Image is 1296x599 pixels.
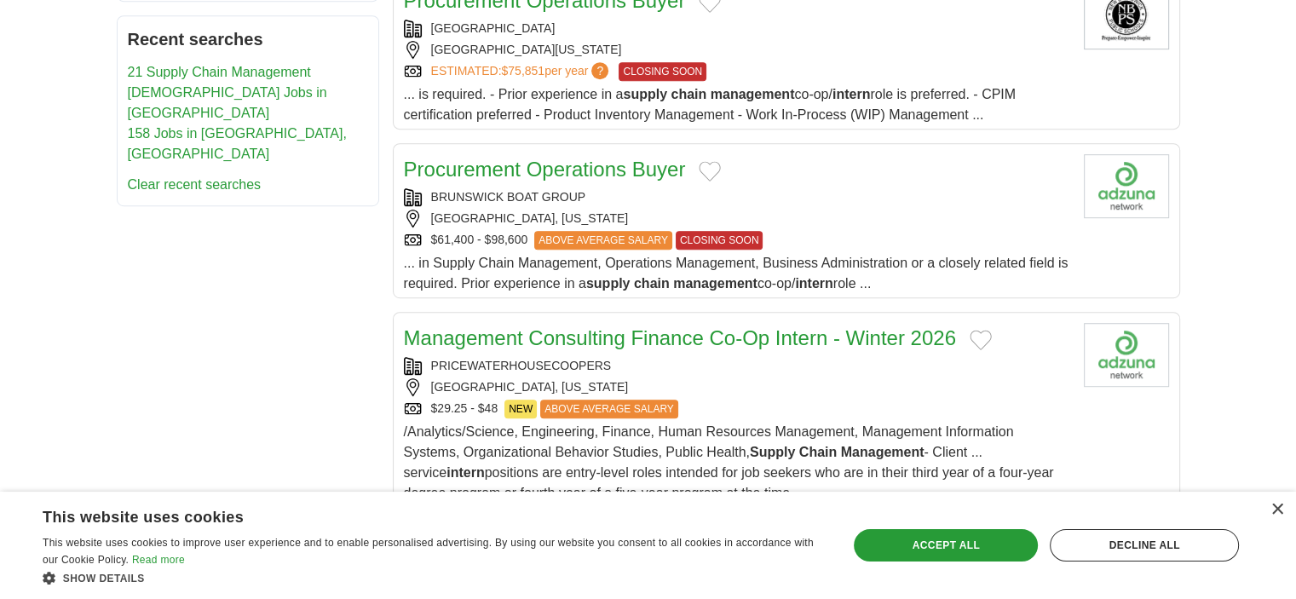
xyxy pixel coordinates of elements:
[43,569,824,586] div: Show details
[404,188,1070,206] div: BRUNSWICK BOAT GROUP
[128,177,262,192] a: Clear recent searches
[676,231,763,250] span: CLOSING SOON
[43,537,814,566] span: This website uses cookies to improve user experience and to enable personalised advertising. By u...
[404,256,1068,291] span: ... in Supply Chain Management, Operations Management, Business Administration or a closely relat...
[431,62,613,81] a: ESTIMATED:$75,851per year?
[404,210,1070,228] div: [GEOGRAPHIC_DATA], [US_STATE]
[404,326,956,349] a: Management Consulting Finance Co-Op Intern - Winter 2026
[128,126,347,161] a: 158 Jobs in [GEOGRAPHIC_DATA], [GEOGRAPHIC_DATA]
[431,21,556,35] a: [GEOGRAPHIC_DATA]
[504,400,537,418] span: NEW
[43,502,781,527] div: This website uses cookies
[591,62,608,79] span: ?
[832,87,870,101] strong: intern
[1050,529,1239,562] div: Decline all
[128,65,327,120] a: 21 Supply Chain Management [DEMOGRAPHIC_DATA] Jobs in [GEOGRAPHIC_DATA]
[619,62,706,81] span: CLOSING SOON
[586,276,631,291] strong: supply
[1084,154,1169,218] img: Company logo
[404,231,1070,250] div: $61,400 - $98,600
[404,378,1070,396] div: [GEOGRAPHIC_DATA], [US_STATE]
[750,445,795,459] strong: Supply
[970,330,992,350] button: Add to favorite jobs
[854,529,1038,562] div: Accept all
[63,573,145,585] span: Show details
[1084,323,1169,387] img: Company logo
[404,357,1070,375] div: PRICEWATERHOUSECOOPERS
[623,87,667,101] strong: supply
[501,64,544,78] span: $75,851
[540,400,678,418] span: ABOVE AVERAGE SALARY
[446,465,484,480] strong: intern
[128,26,368,52] h2: Recent searches
[404,158,686,181] a: Procurement Operations Buyer
[799,445,837,459] strong: Chain
[534,231,672,250] span: ABOVE AVERAGE SALARY
[673,276,757,291] strong: management
[132,554,185,566] a: Read more, opens a new window
[1270,504,1283,516] div: Close
[404,400,1070,418] div: $29.25 - $48
[699,161,721,181] button: Add to favorite jobs
[404,87,1017,122] span: ... is required. - Prior experience in a co-op/ role is preferred. - CPIM certification preferred...
[634,276,670,291] strong: chain
[671,87,706,101] strong: chain
[711,87,795,101] strong: management
[404,424,1054,500] span: /Analytics/Science, Engineering, Finance, Human Resources Management, Management Information Syst...
[841,445,924,459] strong: Management
[795,276,832,291] strong: intern
[404,41,1070,59] div: [GEOGRAPHIC_DATA][US_STATE]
